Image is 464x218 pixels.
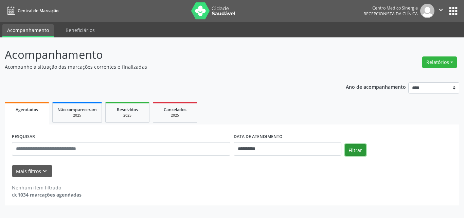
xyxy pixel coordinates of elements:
[2,24,54,37] a: Acompanhamento
[57,107,97,113] span: Não compareceram
[345,144,366,156] button: Filtrar
[363,5,418,11] div: Centro Medico Sinergia
[12,165,52,177] button: Mais filtroskeyboard_arrow_down
[164,107,186,113] span: Cancelados
[12,184,82,191] div: Nenhum item filtrado
[12,191,82,198] div: de
[18,191,82,198] strong: 1034 marcações agendadas
[5,63,323,70] p: Acompanhe a situação das marcações correntes e finalizadas
[422,56,457,68] button: Relatórios
[110,113,144,118] div: 2025
[363,11,418,17] span: Recepcionista da clínica
[117,107,138,113] span: Resolvidos
[16,107,38,113] span: Agendados
[61,24,100,36] a: Beneficiários
[447,5,459,17] button: apps
[437,6,445,14] i: 
[12,132,35,142] label: PESQUISAR
[234,132,283,142] label: DATA DE ATENDIMENTO
[5,5,58,16] a: Central de Marcação
[346,82,406,91] p: Ano de acompanhamento
[434,4,447,18] button: 
[57,113,97,118] div: 2025
[420,4,434,18] img: img
[41,167,49,175] i: keyboard_arrow_down
[5,46,323,63] p: Acompanhamento
[158,113,192,118] div: 2025
[18,8,58,14] span: Central de Marcação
